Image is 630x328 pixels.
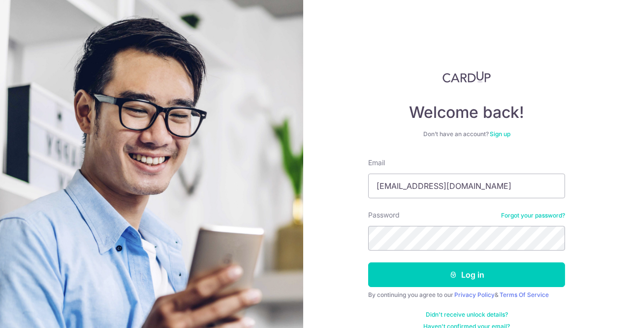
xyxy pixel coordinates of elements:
[442,71,491,83] img: CardUp Logo
[500,291,549,298] a: Terms Of Service
[368,103,565,122] h4: Welcome back!
[368,174,565,198] input: Enter your Email
[426,311,508,319] a: Didn't receive unlock details?
[368,262,565,287] button: Log in
[368,291,565,299] div: By continuing you agree to our &
[368,130,565,138] div: Don’t have an account?
[368,210,400,220] label: Password
[501,212,565,219] a: Forgot your password?
[490,130,510,138] a: Sign up
[368,158,385,168] label: Email
[454,291,495,298] a: Privacy Policy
